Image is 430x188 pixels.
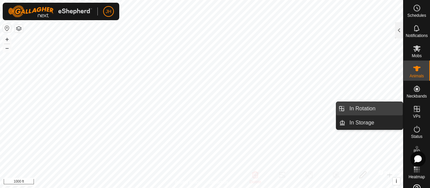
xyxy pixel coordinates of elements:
button: Reset Map [3,24,11,32]
span: VPs [413,114,420,118]
span: In Rotation [349,105,375,113]
span: i [396,178,397,184]
span: JH [105,8,111,15]
span: Neckbands [406,94,427,98]
img: Gallagher Logo [8,5,92,17]
a: In Rotation [345,102,403,115]
button: + [3,35,11,43]
button: – [3,44,11,52]
button: i [393,178,400,185]
span: In Storage [349,119,374,127]
span: Schedules [407,13,426,17]
span: Animals [410,74,424,78]
span: Heatmap [408,175,425,179]
li: In Storage [336,116,403,129]
li: In Rotation [336,102,403,115]
a: Privacy Policy [175,179,200,185]
span: Status [411,135,422,139]
button: Map Layers [15,25,23,33]
a: In Storage [345,116,403,129]
span: Notifications [406,34,428,38]
span: Mobs [412,54,422,58]
a: Contact Us [208,179,228,185]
